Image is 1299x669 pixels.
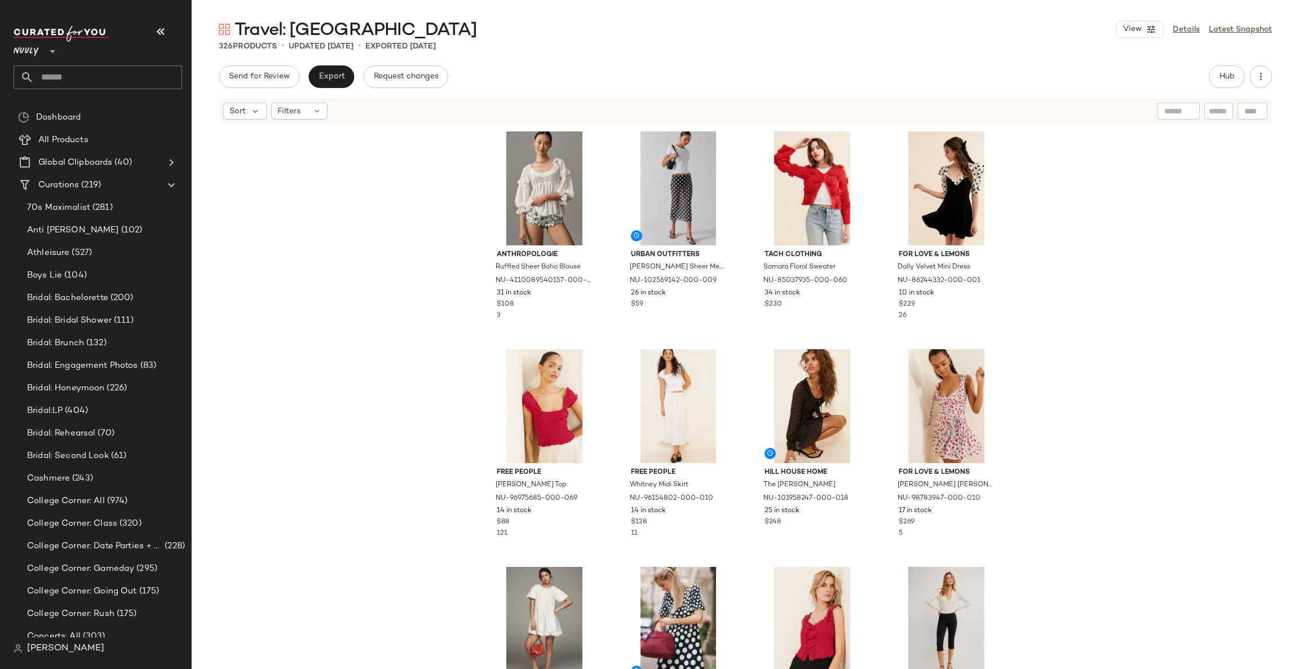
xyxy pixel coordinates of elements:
span: [PERSON_NAME] [PERSON_NAME] Mini Dress [898,480,993,490]
span: For Love & Lemons [899,250,994,260]
span: 5 [899,530,903,537]
span: Hub [1219,72,1235,81]
span: Request changes [373,72,439,81]
span: Export [318,72,344,81]
span: (104) [62,269,87,282]
span: NU-86244332-000-001 [898,276,980,286]
span: • [281,39,284,53]
span: Curations [38,179,79,192]
span: Send for Review [228,72,290,81]
img: 96154802_010_b [622,349,735,463]
span: Global Clipboards [38,156,112,169]
span: 11 [631,530,638,537]
span: (132) [84,337,107,350]
span: (175) [114,608,137,620]
span: $108 [497,300,514,310]
span: Hill House Home [765,468,860,478]
span: 14 in stock [497,506,532,516]
span: Bridal: Bridal Shower [27,314,112,327]
span: (219) [79,179,101,192]
span: 26 in stock [631,288,666,298]
span: (111) [112,314,134,327]
span: (175) [137,585,160,598]
span: NU-98783947-000-010 [898,494,980,504]
span: Bridal: Brunch [27,337,84,350]
img: svg%3e [18,112,29,123]
span: Samara Floral Sweater [763,262,836,272]
span: 25 in stock [765,506,799,516]
span: 70s Maximalist [27,201,90,214]
span: Dolly Velvet Mini Dress [898,262,970,272]
span: NU-102569142-000-009 [630,276,717,286]
span: NU-4110089540157-000-010 [496,276,591,286]
span: (102) [119,224,143,237]
img: svg%3e [14,644,23,653]
span: 10 in stock [899,288,934,298]
span: Whitney Midi Skirt [630,480,688,490]
span: Dashboard [36,111,81,124]
span: 31 in stock [497,288,531,298]
p: updated [DATE] [289,41,354,52]
span: (303) [81,630,105,643]
span: 17 in stock [899,506,932,516]
span: Bridal: Engagement Photos [27,359,138,372]
span: (974) [105,495,128,508]
span: Sort [229,105,246,117]
img: cfy_white_logo.C9jOOHJF.svg [14,26,109,42]
span: The [PERSON_NAME] [763,480,836,490]
span: NU-101958247-000-018 [763,494,849,504]
span: Free People [631,468,726,478]
span: Bridal: Rehearsal [27,427,95,440]
span: $59 [631,300,643,310]
span: (228) [162,540,185,553]
span: (243) [70,472,93,485]
span: College Corner: Gameday [27,562,134,575]
span: Concerts: All [27,630,81,643]
span: $229 [899,300,915,310]
span: [PERSON_NAME] Top [496,480,566,490]
button: Hub [1209,65,1245,88]
span: (320) [117,517,142,530]
span: Nuuly [14,38,39,59]
span: Athleisure [27,247,69,259]
span: • [358,39,361,53]
img: svg%3e [219,24,230,35]
span: View [1123,25,1142,34]
span: Boys Lie [27,269,62,282]
span: (527) [69,247,92,259]
span: 3 [497,312,501,319]
span: Cashmere [27,472,70,485]
span: 326 [219,42,233,51]
span: $248 [765,517,781,527]
span: Bridal:LP [27,404,63,417]
p: Exported [DATE] [365,41,436,52]
span: Travel: [GEOGRAPHIC_DATA] [235,19,477,42]
span: (281) [90,201,113,214]
span: NU-85037935-000-060 [763,276,847,286]
div: Products [219,41,277,52]
img: 96975685_069_b [488,349,601,463]
span: (295) [134,562,157,575]
span: $269 [899,517,914,527]
span: Bridal: Honeymoon [27,382,104,395]
img: 102569142_009_b2 [622,131,735,245]
span: Bridal: Second Look [27,450,109,463]
button: Export [308,65,354,88]
span: Bridal: Bachelorette [27,292,108,305]
span: 26 [899,312,907,319]
span: (83) [138,359,157,372]
span: College Corner: Date Parties + Formals [27,540,162,553]
span: College Corner: All [27,495,105,508]
span: College Corner: Going Out [27,585,137,598]
span: Tach Clothing [765,250,860,260]
span: College Corner: Class [27,517,117,530]
span: $88 [497,517,509,527]
img: 101958247_018_b [755,349,869,463]
span: [PERSON_NAME] [27,642,104,655]
img: 4110089540157_010_b [488,131,601,245]
span: Urban Outfitters [631,250,726,260]
span: Free People [497,468,592,478]
a: Latest Snapshot [1209,24,1272,36]
button: Request changes [364,65,448,88]
a: Details [1173,24,1200,36]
